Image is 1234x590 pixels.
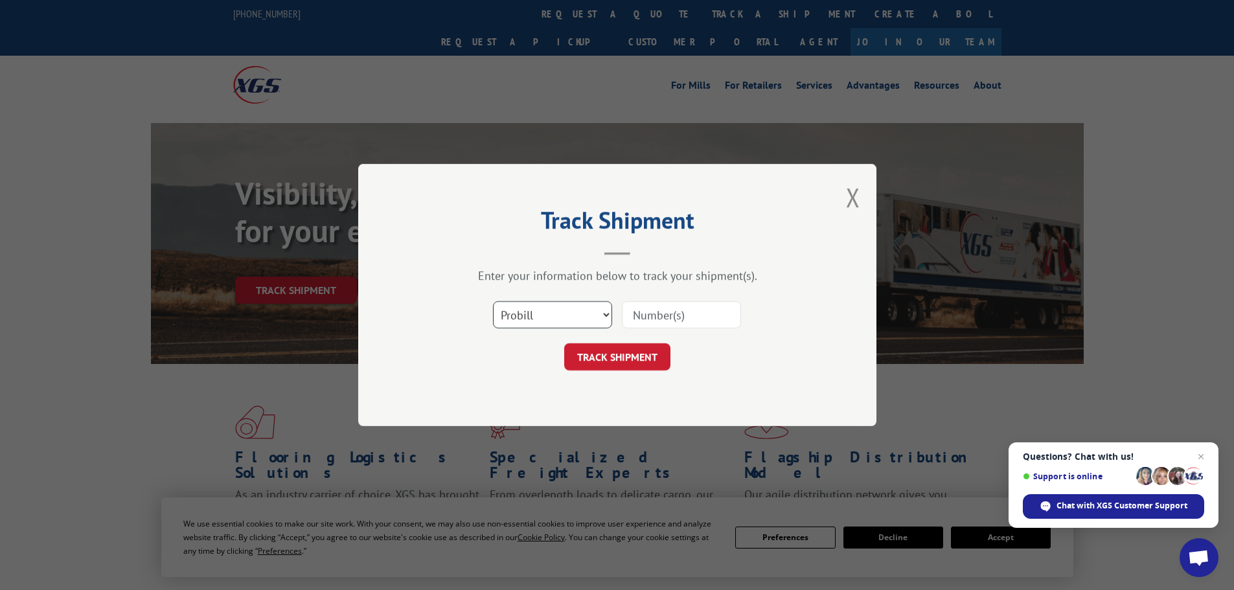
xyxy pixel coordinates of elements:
[423,211,812,236] h2: Track Shipment
[1023,494,1204,519] div: Chat with XGS Customer Support
[423,268,812,283] div: Enter your information below to track your shipment(s).
[846,180,860,214] button: Close modal
[1057,500,1187,512] span: Chat with XGS Customer Support
[1023,471,1132,481] span: Support is online
[1180,538,1218,577] div: Open chat
[1193,449,1209,464] span: Close chat
[622,301,741,328] input: Number(s)
[564,343,670,370] button: TRACK SHIPMENT
[1023,451,1204,462] span: Questions? Chat with us!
